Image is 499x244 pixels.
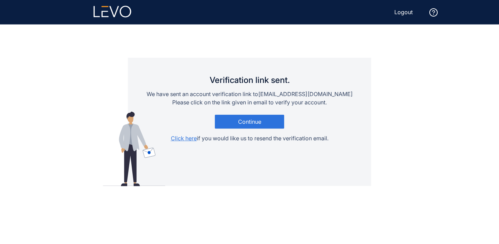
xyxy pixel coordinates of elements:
p: if you would like us to resend the verification email. [171,134,329,142]
span: Continue [238,119,261,125]
p: Please click on the link given in email to verify your account. [172,98,327,106]
span: Click here [171,135,197,142]
button: Continue [215,115,284,129]
h1: Verification link sent. [210,78,290,82]
p: We have sent an account verification link to [EMAIL_ADDRESS][DOMAIN_NAME] [147,90,353,98]
span: Logout [394,9,413,15]
button: Logout [389,7,418,18]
